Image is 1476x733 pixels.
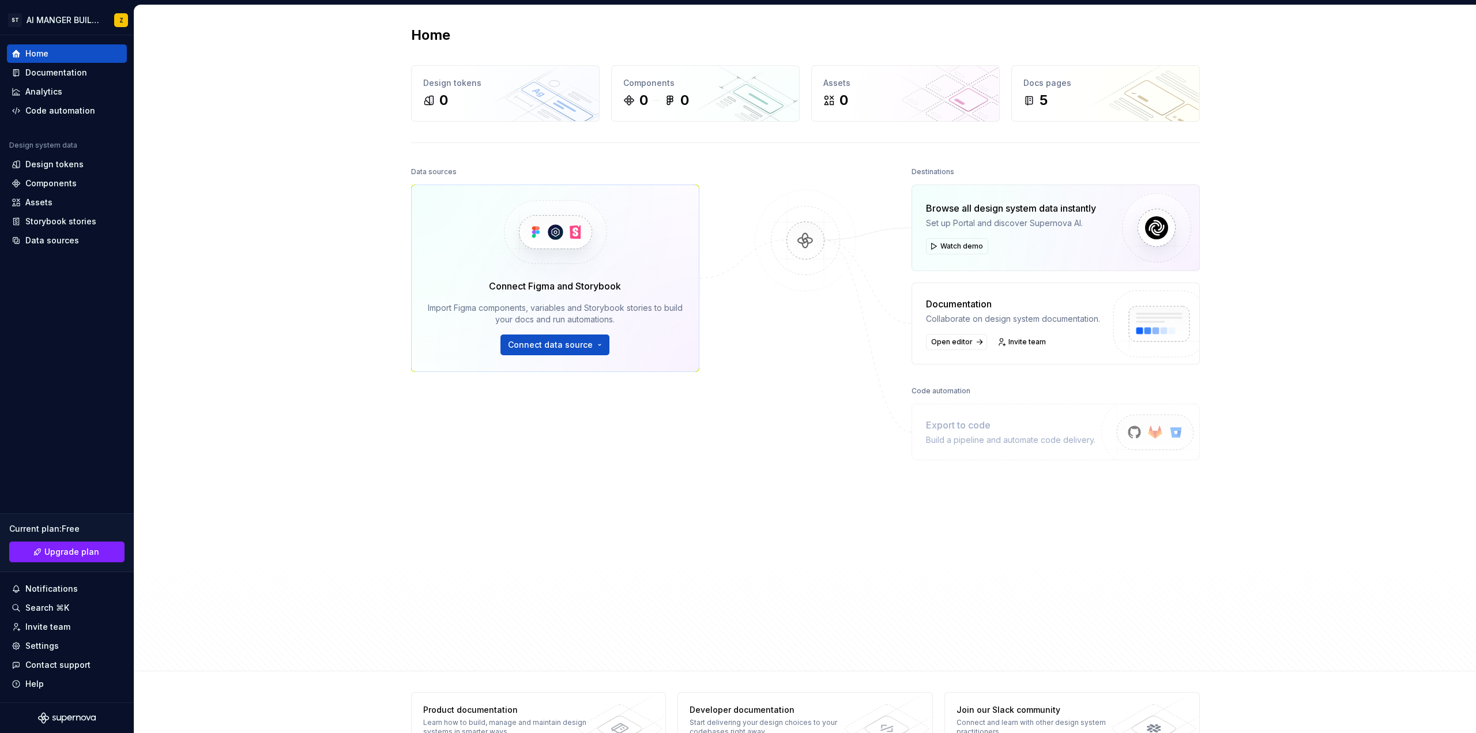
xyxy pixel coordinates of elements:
[2,7,131,32] button: STAI MANGER BUILDINGZ
[7,637,127,655] a: Settings
[38,712,96,724] svg: Supernova Logo
[7,618,127,636] a: Invite team
[7,675,127,693] button: Help
[1008,337,1046,347] span: Invite team
[423,77,588,89] div: Design tokens
[411,164,457,180] div: Data sources
[912,383,970,399] div: Code automation
[9,542,125,562] button: Upgrade plan
[690,704,857,716] div: Developer documentation
[7,155,127,174] a: Design tokens
[811,65,1000,122] a: Assets0
[7,63,127,82] a: Documentation
[1023,77,1188,89] div: Docs pages
[926,313,1100,325] div: Collaborate on design system documentation.
[25,48,48,59] div: Home
[7,193,127,212] a: Assets
[9,141,77,150] div: Design system data
[623,77,788,89] div: Components
[500,334,609,355] button: Connect data source
[7,231,127,250] a: Data sources
[9,523,125,535] div: Current plan : Free
[8,13,22,27] div: ST
[823,77,988,89] div: Assets
[7,44,127,63] a: Home
[1040,91,1048,110] div: 5
[25,86,62,97] div: Analytics
[25,659,91,671] div: Contact support
[1011,65,1200,122] a: Docs pages5
[7,102,127,120] a: Code automation
[25,216,96,227] div: Storybook stories
[411,65,600,122] a: Design tokens0
[25,159,84,170] div: Design tokens
[994,334,1051,350] a: Invite team
[926,418,1095,432] div: Export to code
[25,67,87,78] div: Documentation
[7,174,127,193] a: Components
[25,235,79,246] div: Data sources
[439,91,448,110] div: 0
[25,621,70,633] div: Invite team
[27,14,100,26] div: AI MANGER BUILDING
[7,212,127,231] a: Storybook stories
[489,279,621,293] div: Connect Figma and Storybook
[44,546,99,558] span: Upgrade plan
[7,599,127,617] button: Search ⌘K
[119,16,123,25] div: Z
[25,178,77,189] div: Components
[839,91,848,110] div: 0
[940,242,983,251] span: Watch demo
[931,337,973,347] span: Open editor
[508,339,593,351] span: Connect data source
[7,656,127,674] button: Contact support
[926,238,988,254] button: Watch demo
[25,602,69,614] div: Search ⌘K
[639,91,648,110] div: 0
[957,704,1124,716] div: Join our Slack community
[25,678,44,690] div: Help
[926,334,987,350] a: Open editor
[926,434,1095,446] div: Build a pipeline and automate code delivery.
[926,297,1100,311] div: Documentation
[411,26,450,44] h2: Home
[926,201,1096,215] div: Browse all design system data instantly
[680,91,689,110] div: 0
[7,82,127,101] a: Analytics
[912,164,954,180] div: Destinations
[25,583,78,595] div: Notifications
[25,640,59,652] div: Settings
[7,580,127,598] button: Notifications
[428,302,683,325] div: Import Figma components, variables and Storybook stories to build your docs and run automations.
[25,105,95,116] div: Code automation
[423,704,591,716] div: Product documentation
[926,217,1096,229] div: Set up Portal and discover Supernova AI.
[611,65,800,122] a: Components00
[25,197,52,208] div: Assets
